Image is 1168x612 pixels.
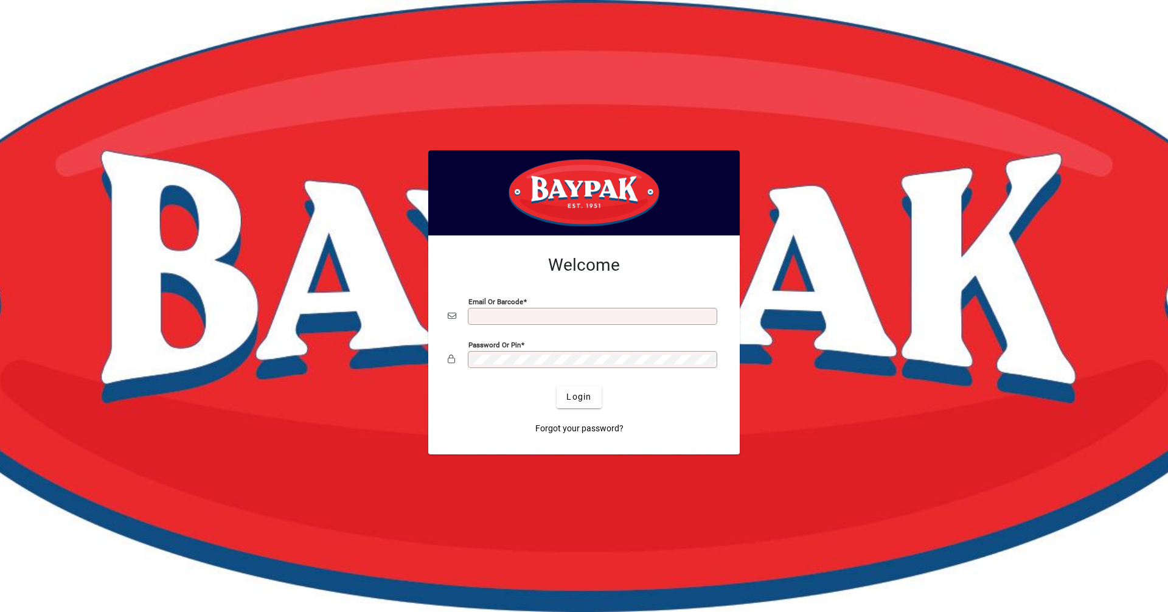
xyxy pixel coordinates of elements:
[468,340,521,349] mat-label: Password or Pin
[448,255,720,276] h2: Welcome
[468,297,523,305] mat-label: Email or Barcode
[557,386,601,408] button: Login
[566,391,591,403] span: Login
[530,418,628,440] a: Forgot your password?
[535,422,624,435] span: Forgot your password?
